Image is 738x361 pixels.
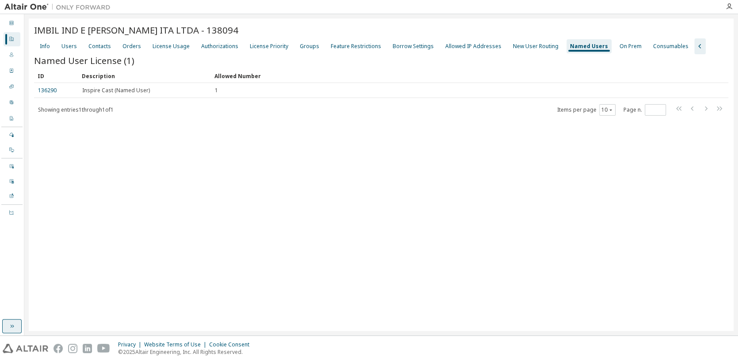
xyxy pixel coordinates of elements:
div: Borrow Settings [393,43,434,50]
div: License Priority [250,43,288,50]
span: Inspire Cast (Named User) [82,87,150,94]
div: Groups [300,43,319,50]
div: ID [38,69,75,83]
div: Feature Restrictions [331,43,381,50]
button: 10 [601,106,613,113]
div: Dashboard [4,16,20,30]
img: linkedin.svg [83,344,92,353]
div: User Events [4,159,20,173]
img: youtube.svg [97,344,110,353]
div: Privacy [118,341,144,348]
div: Orders [4,64,20,78]
div: On Prem [619,43,642,50]
div: Named Users [570,43,608,50]
div: Product Downloads [4,189,20,203]
div: Companies [4,32,20,46]
div: Company Profile [4,112,20,126]
div: Allowed Number [214,69,704,83]
div: Authorizations [201,43,238,50]
div: New User Routing [513,43,558,50]
div: Orders [122,43,141,50]
div: Managed [4,128,20,142]
span: Page n. [623,104,666,116]
div: Units Usage BI [4,206,20,220]
span: Items per page [557,104,616,116]
div: SKUs [4,80,20,94]
img: instagram.svg [68,344,77,353]
div: On Prem [4,143,20,157]
span: 1 [215,87,218,94]
div: Users [4,48,20,62]
div: Consumables [653,43,688,50]
a: 136290 [38,86,57,94]
img: facebook.svg [54,344,63,353]
div: Allowed IP Addresses [445,43,501,50]
div: Company Events [4,174,20,188]
div: Info [40,43,50,50]
div: Contacts [88,43,111,50]
img: altair_logo.svg [3,344,48,353]
p: © 2025 Altair Engineering, Inc. All Rights Reserved. [118,348,255,356]
span: IMBIL IND E [PERSON_NAME] ITA LTDA - 138094 [34,24,238,36]
div: Cookie Consent [209,341,255,348]
div: Users [61,43,77,50]
div: License Usage [153,43,190,50]
div: Website Terms of Use [144,341,209,348]
div: User Profile [4,96,20,110]
span: Named User License (1) [34,54,134,67]
span: Showing entries 1 through 1 of 1 [38,106,114,113]
div: Description [82,69,207,83]
img: Altair One [4,3,115,11]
